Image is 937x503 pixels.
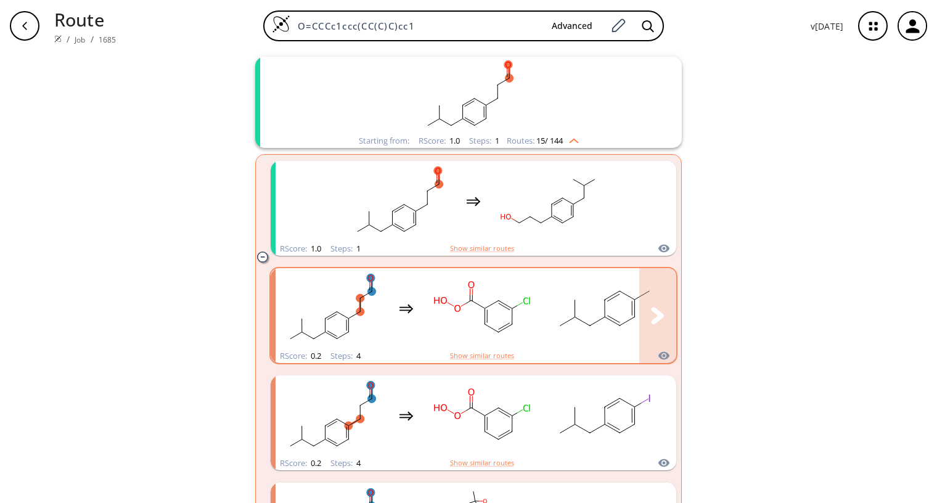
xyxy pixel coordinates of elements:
a: 1685 [99,35,117,45]
div: Steps : [330,459,361,467]
p: Route [54,6,116,33]
button: Advanced [542,15,602,38]
div: Routes: [507,137,579,145]
button: Show similar routes [450,350,514,361]
div: Steps : [330,245,361,253]
img: Logo Spaya [272,15,290,33]
svg: CC(C)Cc1ccc(I)cc1 [549,377,660,454]
span: 15 / 144 [536,137,563,145]
svg: O=C(OO)c1cccc(Cl)c1 [426,377,537,454]
button: Show similar routes [450,457,514,468]
li: / [67,33,70,46]
span: 1 [354,243,361,254]
span: 1 [493,135,499,146]
div: Starting from: [359,137,409,145]
img: Spaya logo [54,35,62,43]
svg: O=C(OO)c1cccc(Cl)c1 [426,270,537,347]
span: 0.2 [309,350,321,361]
svg: CC(C)Cc1ccc(CCC=O)cc1 [343,163,454,240]
div: RScore : [280,459,321,467]
span: 4 [354,457,361,468]
a: Job [75,35,85,45]
svg: CC(C)Cc1ccc(CCC=O)cc1 [308,57,629,134]
button: Show similar routes [450,243,514,254]
div: Steps : [330,352,361,360]
svg: CC(C)Cc1ccc(CCC=O)cc1 [276,377,387,454]
span: 1.0 [309,243,321,254]
input: Enter SMILES [290,20,542,32]
li: / [91,33,94,46]
div: Steps : [469,137,499,145]
div: RScore : [419,137,460,145]
span: 4 [354,350,361,361]
svg: CC(C)Cc1ccc(CCC=O)cc1 [276,270,387,347]
svg: Cc1ccc(CC(C)C)cc1 [549,270,660,347]
span: 1.0 [448,135,460,146]
img: Up [563,134,579,144]
svg: CC(C)Cc1ccc(CCCO)cc1 [493,163,604,240]
span: 0.2 [309,457,321,468]
svg: CC(C)=CCCBr [673,377,784,454]
p: v [DATE] [811,20,843,33]
div: RScore : [280,245,321,253]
